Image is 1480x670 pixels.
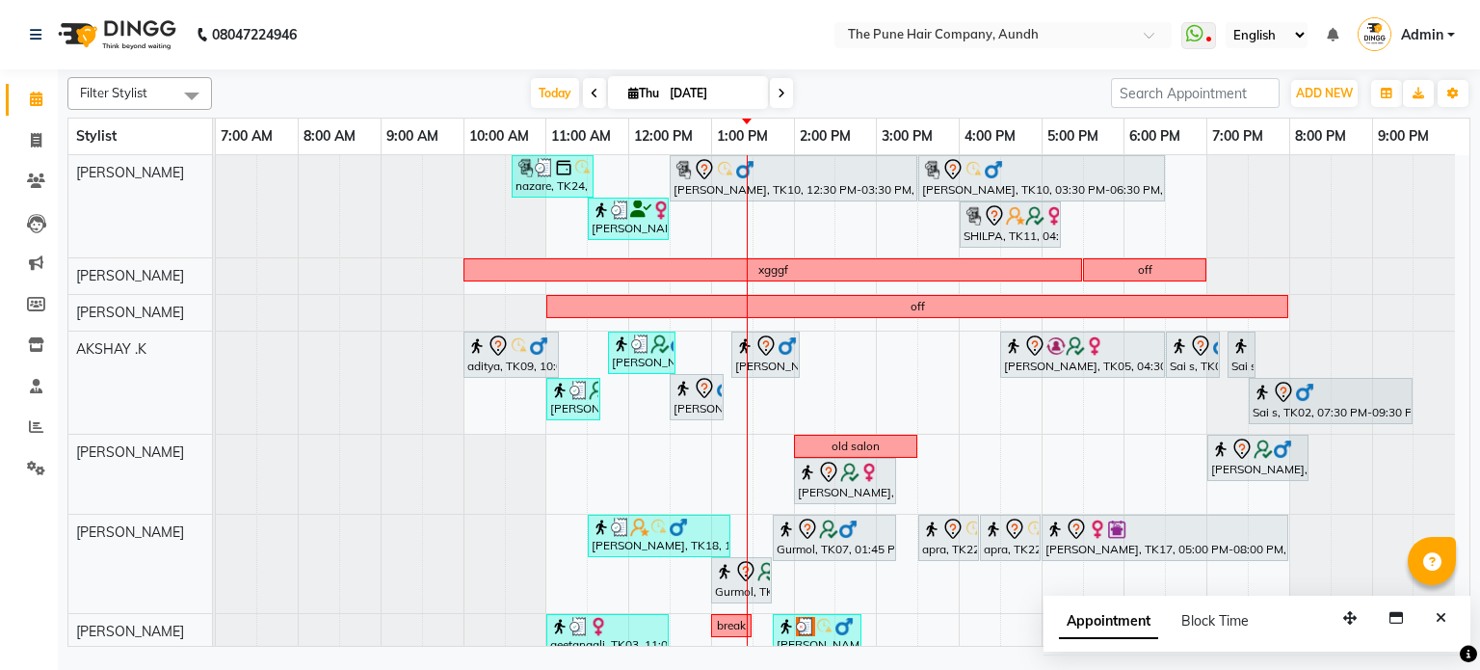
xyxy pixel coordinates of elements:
img: logo [49,8,181,62]
div: [PERSON_NAME], TK18, 11:30 AM-01:15 PM, Cut Under 20 year (Boy) [590,518,728,554]
span: Today [531,78,579,108]
a: 5:00 PM [1043,122,1103,150]
div: [PERSON_NAME], TK06, 07:00 PM-08:15 PM, Cut [DEMOGRAPHIC_DATA] (Master stylist ) [1209,438,1307,478]
span: ADD NEW [1296,86,1353,100]
div: SHILPA, TK11, 04:00 PM-05:15 PM, Hair wash medium [962,204,1059,245]
span: AKSHAY .K [76,340,146,358]
div: apra, TK22, 03:30 PM-04:15 PM, Cut under 20 year (Girl) [920,518,977,558]
a: 7:00 PM [1207,122,1268,150]
input: Search Appointment [1111,78,1280,108]
div: xgggf [758,261,788,279]
div: off [1138,261,1152,279]
div: Sai s, TK02, 07:15 PM-07:35 PM, [PERSON_NAME] Crafting [1229,335,1254,375]
div: [PERSON_NAME], TK26, 01:45 PM-02:50 PM, Cut [DEMOGRAPHIC_DATA] (Sr.stylist) [775,617,859,654]
span: [PERSON_NAME] [76,267,184,284]
div: [PERSON_NAME], TK19, 12:30 PM-01:10 PM, Cut [DEMOGRAPHIC_DATA] (Expert) [672,377,722,417]
b: 08047224946 [212,8,297,62]
div: Sai s, TK02, 07:30 PM-09:30 PM, Hair Color Majirel - Majirel Touchup 2 Inch [1251,381,1411,421]
iframe: chat widget [1399,593,1461,651]
div: nazare, TK24, 10:35 AM-11:35 AM, Cut [DEMOGRAPHIC_DATA] ( Top Stylist ) [514,158,592,195]
div: [PERSON_NAME], TK05, 04:30 PM-06:30 PM, Hair Color [PERSON_NAME] Touchup 2 Inch [1002,335,1163,375]
span: Admin [1401,25,1443,45]
a: 8:00 AM [299,122,360,150]
div: aditya, TK09, 10:00 AM-11:10 AM, Cut [DEMOGRAPHIC_DATA] (Expert) [465,335,557,375]
div: Sai s, TK02, 06:30 PM-07:10 PM, Cut [DEMOGRAPHIC_DATA] (Expert) [1168,335,1218,375]
span: Filter Stylist [80,85,147,100]
input: 2025-09-04 [664,79,760,108]
span: Block Time [1181,612,1249,630]
div: [PERSON_NAME], TK19, 01:15 PM-02:05 PM, [PERSON_NAME] Crafting [733,335,798,375]
div: [PERSON_NAME], TK04, 11:30 AM-12:30 PM, Cut [DEMOGRAPHIC_DATA] ( Top Stylist ) [590,201,667,237]
div: [PERSON_NAME], TK23, 02:00 PM-03:15 PM, Hair wash medium [796,461,894,501]
a: 12:00 PM [629,122,698,150]
a: 10:00 AM [464,122,534,150]
div: [PERSON_NAME], TK01, 11:45 AM-12:35 PM, [PERSON_NAME] Crafting [610,335,674,371]
span: Appointment [1059,604,1158,639]
div: [PERSON_NAME], TK10, 03:30 PM-06:30 PM, Global Highlight - Majirel Highlights Medium [920,158,1163,199]
a: 1:00 PM [712,122,773,150]
a: 6:00 PM [1124,122,1185,150]
a: 8:00 PM [1290,122,1351,150]
span: [PERSON_NAME] [76,623,184,640]
a: 3:00 PM [877,122,938,150]
div: Gurmol, TK07, 01:00 PM-01:45 PM, Cut [DEMOGRAPHIC_DATA] (Master stylist) [713,560,770,601]
div: old salon [832,438,880,455]
a: 7:00 AM [216,122,277,150]
a: 11:00 AM [546,122,616,150]
a: 2:00 PM [795,122,856,150]
a: 4:00 PM [960,122,1020,150]
span: [PERSON_NAME] [76,304,184,321]
div: apra, TK22, 04:15 PM-05:00 PM, Additional Hair Wash ([DEMOGRAPHIC_DATA]) [982,518,1039,558]
div: [PERSON_NAME], TK10, 12:30 PM-03:30 PM, Global Highlight - Majirel Highlights Medium [672,158,915,199]
span: [PERSON_NAME] [76,443,184,461]
div: off [911,298,925,315]
span: [PERSON_NAME] [76,523,184,541]
a: 9:00 AM [382,122,443,150]
div: [PERSON_NAME], TK17, 05:00 PM-08:00 PM, Hair Color Inoa - scalp advance with touchup 2 Inch [1044,518,1286,558]
span: Stylist [76,127,117,145]
span: [PERSON_NAME] [76,164,184,181]
img: Admin [1358,17,1391,51]
div: geetangali, TK03, 11:00 AM-12:30 PM, Iron - Medium Hair, Additional Hair Wash ([DEMOGRAPHIC_DATA]) [548,617,667,654]
div: [PERSON_NAME], TK01, 11:00 AM-11:40 AM, Cut [DEMOGRAPHIC_DATA] (Expert) [548,381,598,417]
a: 9:00 PM [1373,122,1434,150]
button: ADD NEW [1291,80,1358,107]
div: break [717,617,746,634]
span: Thu [623,86,664,100]
div: Gurmol, TK07, 01:45 PM-03:15 PM, Hair Color Majirel - Majirel Global [DEMOGRAPHIC_DATA] [775,518,894,558]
